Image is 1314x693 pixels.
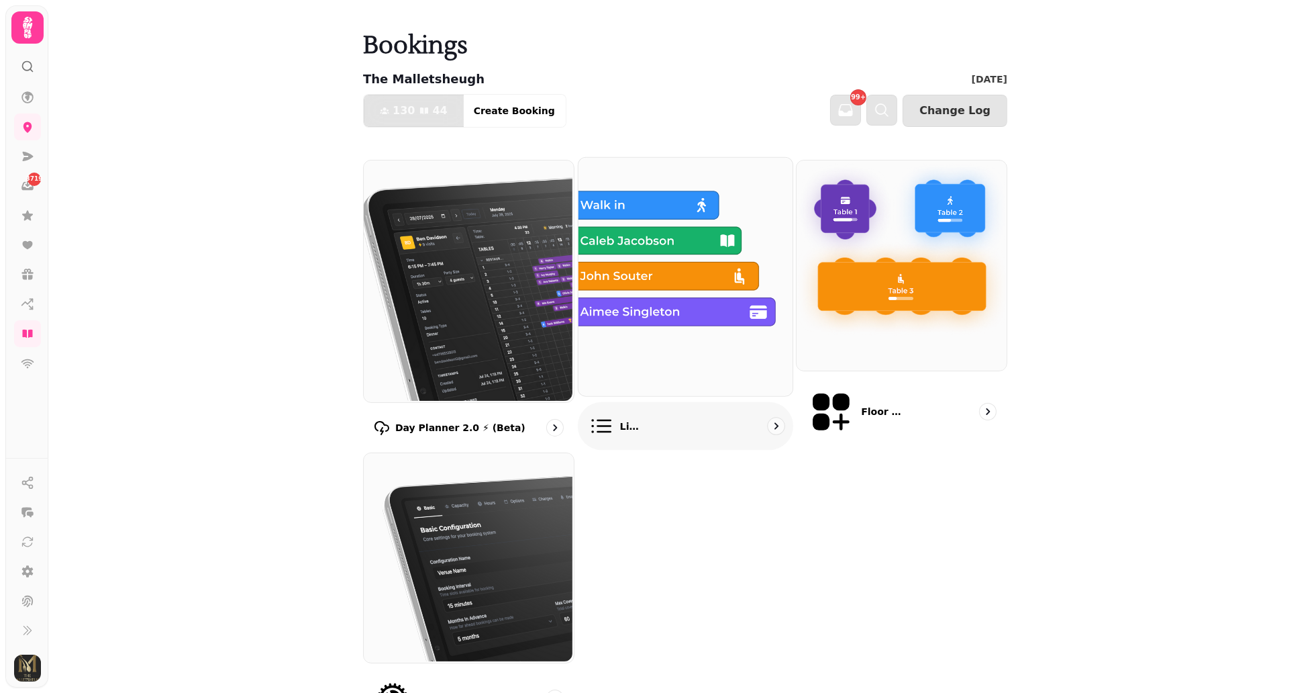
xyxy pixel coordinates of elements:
[363,70,485,89] p: The Malletsheugh
[362,159,572,401] img: Day Planner 2.0 ⚡ (Beta)
[395,421,525,434] p: Day Planner 2.0 ⚡ (Beta)
[861,405,907,418] p: Floor Plans (beta)
[619,419,643,432] p: List view
[363,160,574,447] a: Day Planner 2.0 ⚡ (Beta)Day Planner 2.0 ⚡ (Beta)
[393,105,415,116] span: 130
[548,421,562,434] svg: go to
[14,655,41,682] img: User avatar
[903,95,1007,127] button: Change Log
[981,405,995,418] svg: go to
[364,95,464,127] button: 13044
[919,105,991,116] span: Change Log
[796,160,1007,447] a: Floor Plans (beta)Floor Plans (beta)
[795,159,1005,369] img: Floor Plans (beta)
[576,156,791,395] img: List view
[851,94,866,101] span: 99+
[11,655,44,682] button: User avatar
[463,95,566,127] button: Create Booking
[474,106,555,115] span: Create Booking
[578,157,793,450] a: List viewList view
[432,105,447,116] span: 44
[14,173,41,199] a: 3719
[26,175,42,184] span: 3719
[362,452,572,662] img: Configuration
[972,73,1007,86] p: [DATE]
[769,419,782,432] svg: go to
